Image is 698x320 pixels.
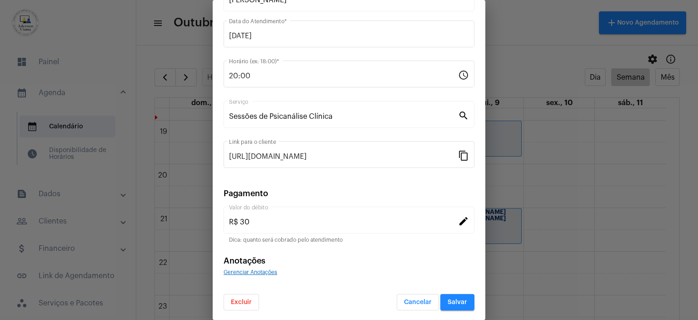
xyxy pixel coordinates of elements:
input: Valor [229,218,458,226]
span: Pagamento [224,189,268,198]
button: Excluir [224,294,259,310]
span: Cancelar [404,299,432,305]
button: Salvar [440,294,474,310]
mat-icon: edit [458,215,469,226]
mat-hint: Dica: quanto será cobrado pelo atendimento [229,237,343,244]
input: Pesquisar serviço [229,112,458,121]
mat-icon: schedule [458,69,469,80]
input: Horário [229,72,458,80]
span: Gerenciar Anotações [224,269,277,275]
mat-icon: content_copy [458,150,469,161]
span: Anotações [224,257,265,265]
span: Excluir [231,299,252,305]
input: Link [229,152,458,161]
mat-icon: search [458,110,469,121]
span: Salvar [448,299,467,305]
button: Cancelar [397,294,439,310]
